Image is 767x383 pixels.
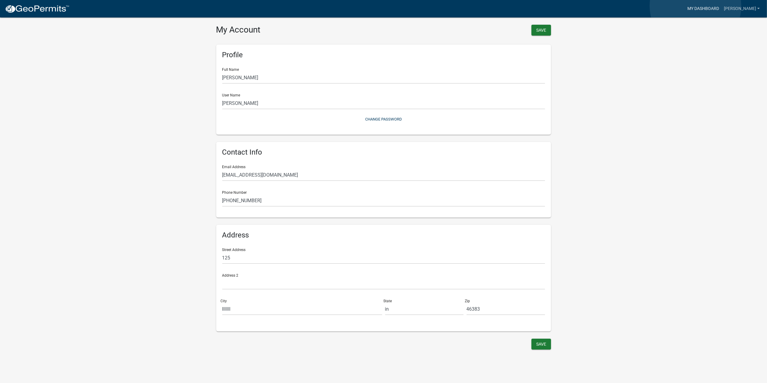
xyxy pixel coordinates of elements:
h3: My Account [216,25,379,35]
button: Save [531,25,551,36]
button: Change Password [222,114,545,124]
a: [PERSON_NAME] [721,3,762,14]
h6: Address [222,231,545,240]
h6: Contact Info [222,148,545,157]
a: My Dashboard [685,3,721,14]
button: Save [531,339,551,350]
h6: Profile [222,51,545,59]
